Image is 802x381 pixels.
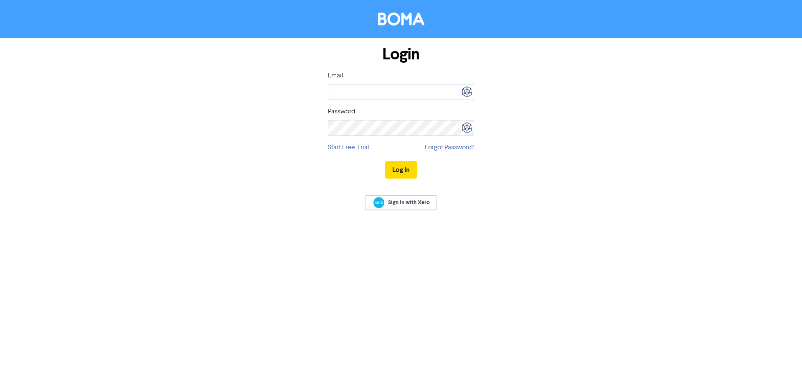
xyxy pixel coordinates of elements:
a: Sign In with Xero [365,195,437,210]
button: Log In [385,161,417,179]
label: Password [328,107,355,117]
a: Forgot Password? [425,143,474,153]
img: Xero logo [373,197,384,208]
img: BOMA Logo [378,13,424,26]
h1: Login [328,45,474,64]
span: Sign In with Xero [388,199,430,206]
label: Email [328,71,343,81]
a: Start Free Trial [328,143,369,153]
